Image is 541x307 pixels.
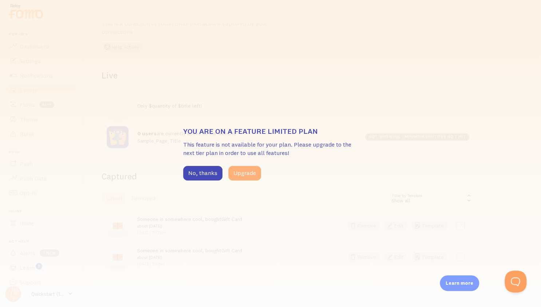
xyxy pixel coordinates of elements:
[183,140,358,157] p: This feature is not available for your plan. Please upgrade to the next tier plan in order to use...
[505,271,526,292] iframe: Help Scout Beacon - Open
[183,166,222,180] button: No, thanks
[183,127,358,136] h3: You are on a feature limited plan
[446,280,473,287] p: Learn more
[440,275,479,291] div: Learn more
[228,166,261,180] button: Upgrade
